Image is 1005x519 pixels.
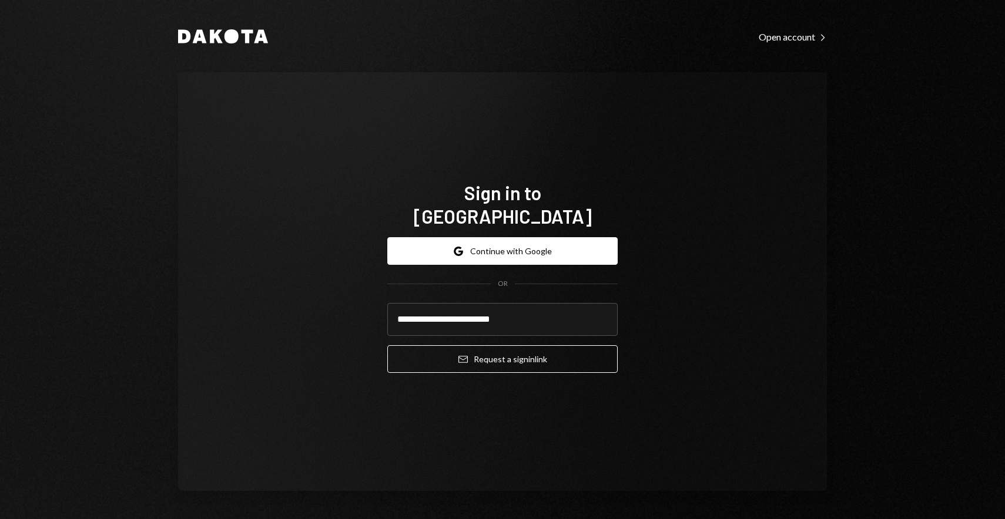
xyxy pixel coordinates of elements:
[759,31,827,43] div: Open account
[387,345,618,373] button: Request a signinlink
[759,30,827,43] a: Open account
[387,237,618,265] button: Continue with Google
[498,279,508,289] div: OR
[387,181,618,228] h1: Sign in to [GEOGRAPHIC_DATA]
